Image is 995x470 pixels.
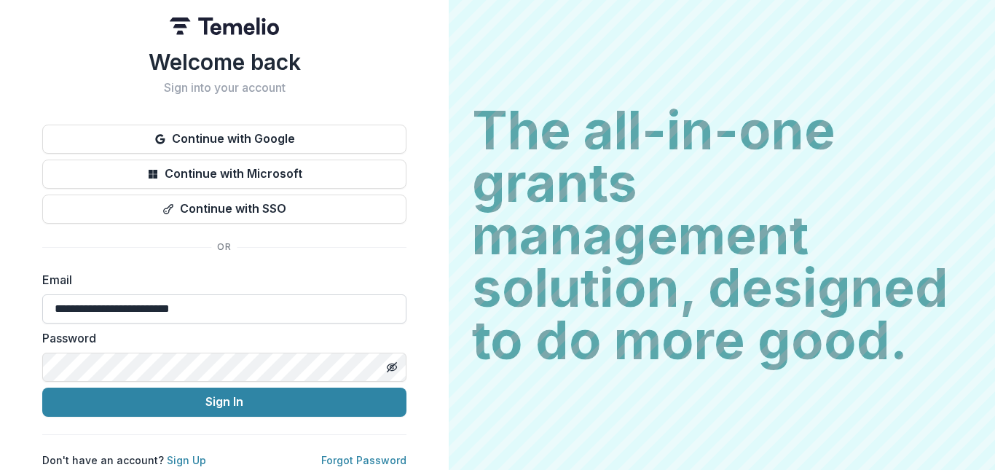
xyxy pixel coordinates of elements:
[42,195,406,224] button: Continue with SSO
[42,388,406,417] button: Sign In
[167,454,206,466] a: Sign Up
[42,160,406,189] button: Continue with Microsoft
[42,453,206,468] p: Don't have an account?
[42,271,398,289] label: Email
[42,125,406,154] button: Continue with Google
[321,454,406,466] a: Forgot Password
[42,329,398,347] label: Password
[42,81,406,95] h2: Sign into your account
[380,356,404,379] button: Toggle password visibility
[170,17,279,35] img: Temelio
[42,49,406,75] h1: Welcome back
